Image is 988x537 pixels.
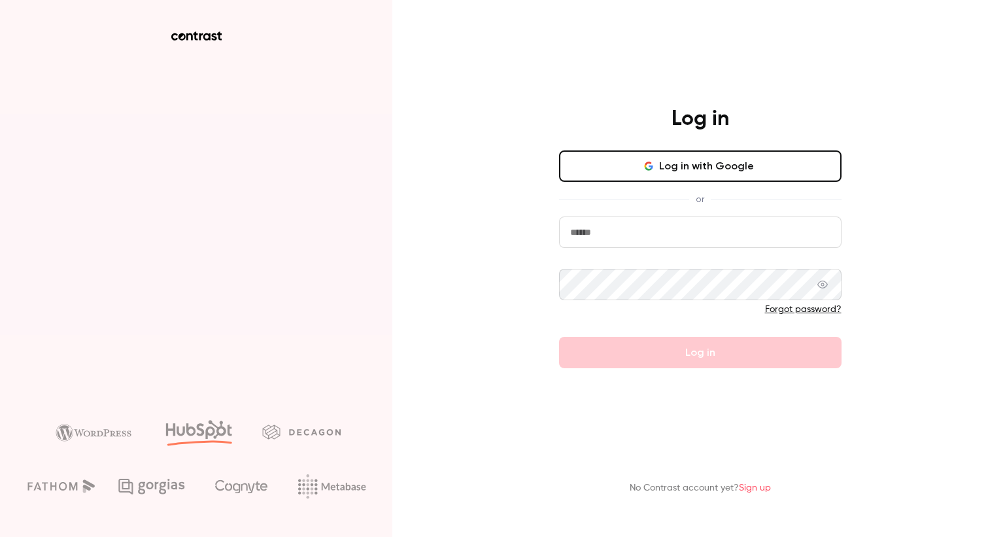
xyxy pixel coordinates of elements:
h4: Log in [672,106,729,132]
a: Sign up [739,483,771,493]
a: Forgot password? [765,305,842,314]
img: decagon [262,424,341,439]
button: Log in with Google [559,150,842,182]
span: or [689,192,711,206]
p: No Contrast account yet? [630,481,771,495]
